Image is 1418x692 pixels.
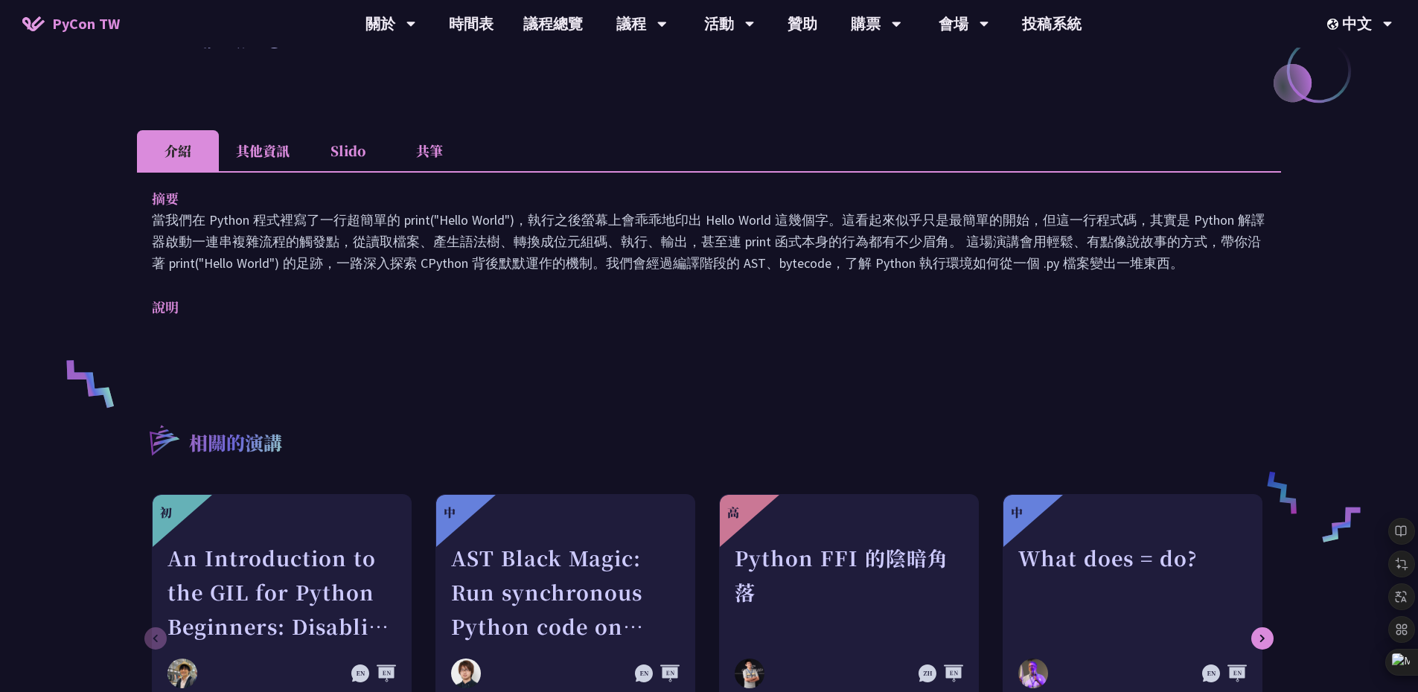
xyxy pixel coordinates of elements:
img: r3.8d01567.svg [127,403,199,475]
p: 當我們在 Python 程式裡寫了一行超簡單的 print("Hello World")，執行之後螢幕上會乖乖地印出 Hello World 這幾個字。這看起來似乎只是最簡單的開始，但這一行程式... [152,209,1266,274]
div: 初 [160,504,172,522]
div: AST Black Magic: Run synchronous Python code on asynchronous Pyodide [451,541,680,644]
li: 其他資訊 [219,130,307,171]
p: 摘要 [152,188,1236,209]
div: 高 [727,504,739,522]
img: Yuichiro Tachibana [451,659,481,688]
li: 介紹 [137,130,219,171]
img: scc [735,659,764,688]
a: PyCon TW [7,5,135,42]
div: 中 [444,504,456,522]
div: What does = do? [1018,541,1247,644]
li: 共筆 [389,130,470,171]
div: Python FFI 的陰暗角落 [735,541,963,644]
span: PyCon TW [52,13,120,35]
img: Reuven M. Lerner [1018,659,1048,691]
p: 說明 [152,296,1236,318]
img: Home icon of PyCon TW 2025 [22,16,45,31]
img: Locale Icon [1327,19,1342,30]
div: 中 [1011,504,1023,522]
div: An Introduction to the GIL for Python Beginners: Disabling It in Python 3.13 and Leveraging Concu... [167,541,396,644]
li: Slido [307,130,389,171]
p: 相關的演講 [189,429,282,459]
img: Yu Saito [167,659,197,688]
